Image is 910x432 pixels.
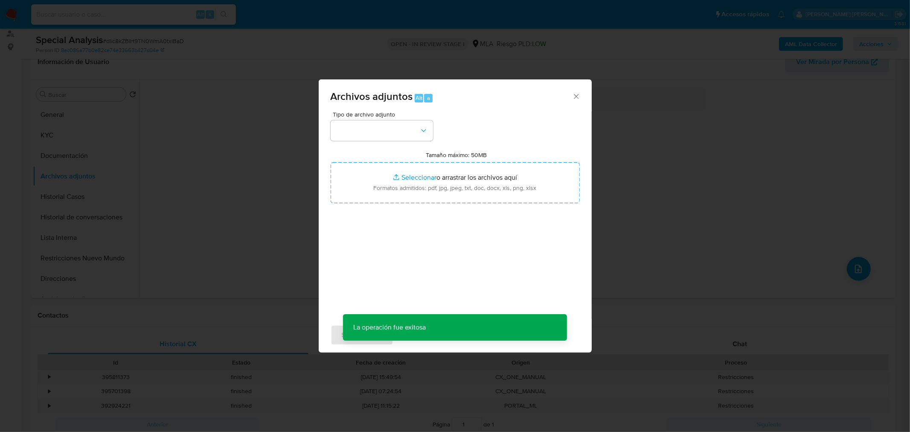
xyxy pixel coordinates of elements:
span: Tipo de archivo adjunto [333,111,435,117]
button: Cerrar [572,92,580,100]
span: a [427,94,430,102]
span: Cancelar [408,326,436,344]
label: Tamaño máximo: 50MB [426,151,487,159]
span: Archivos adjuntos [331,89,413,104]
p: La operación fue exitosa [343,314,436,341]
span: Alt [416,94,422,102]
